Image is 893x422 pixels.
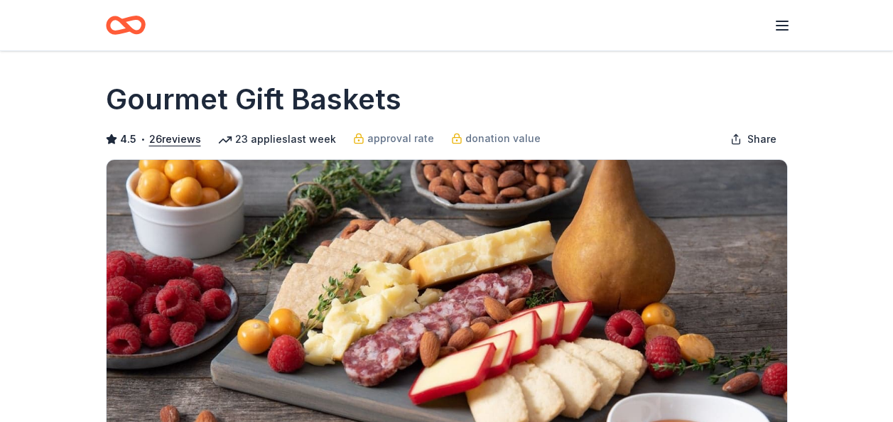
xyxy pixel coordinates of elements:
button: Share [719,125,788,153]
a: Home [106,9,146,42]
div: 23 applies last week [218,131,336,148]
button: 26reviews [149,131,201,148]
span: approval rate [367,130,434,147]
span: • [140,134,145,145]
span: Share [747,131,776,148]
a: approval rate [353,130,434,147]
span: donation value [465,130,541,147]
span: 4.5 [120,131,136,148]
h1: Gourmet Gift Baskets [106,80,401,119]
a: donation value [451,130,541,147]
